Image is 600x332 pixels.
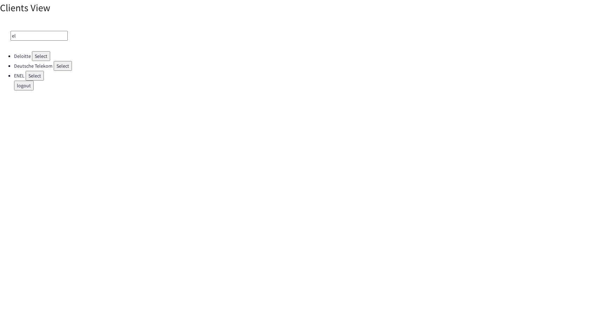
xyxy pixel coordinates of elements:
[14,81,34,90] button: logout
[26,71,44,81] button: Select
[14,71,600,81] li: ENEL
[32,51,50,61] button: Select
[565,298,600,332] div: Widget de chat
[565,298,600,332] iframe: Chat Widget
[54,61,72,71] button: Select
[14,61,600,71] li: Deutsche Telekom
[14,51,600,61] li: Deloitte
